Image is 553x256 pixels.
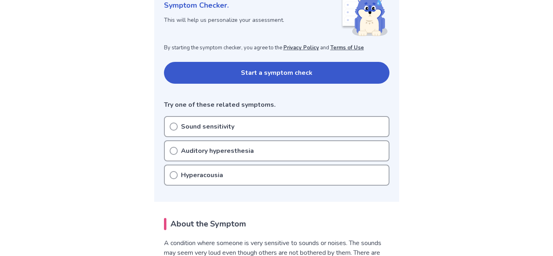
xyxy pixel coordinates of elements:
a: Terms of Use [330,44,364,51]
button: Start a symptom check [164,62,389,84]
a: Privacy Policy [283,44,319,51]
p: Try one of these related symptoms. [164,100,389,110]
p: Sound sensitivity [181,122,234,131]
p: Auditory hyperesthesia [181,146,254,156]
h2: About the Symptom [164,218,389,230]
p: This will help us personalize your assessment. [164,16,341,24]
p: Hyperacousia [181,170,223,180]
p: By starting the symptom checker, you agree to the and [164,44,389,52]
